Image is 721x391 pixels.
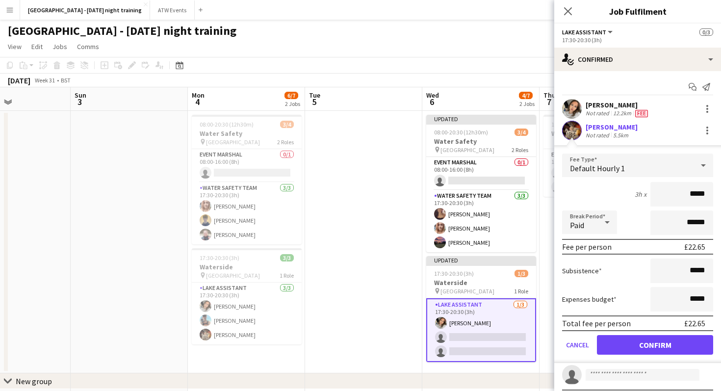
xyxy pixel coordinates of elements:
app-card-role: Lake Assistant1/317:30-20:30 (3h)[PERSON_NAME] [426,298,536,362]
div: £22.65 [684,242,705,252]
span: Wed [426,91,439,100]
h1: [GEOGRAPHIC_DATA] - [DATE] night training [8,24,236,38]
span: 08:00-20:30 (12h30m) [200,121,254,128]
h3: Water Safety [192,129,302,138]
div: Fee per person [562,242,612,252]
button: Cancel [562,335,593,355]
app-job-card: Updated17:30-20:30 (3h)1/3Waterside [GEOGRAPHIC_DATA]1 RoleLake Assistant1/317:30-20:30 (3h)[PERS... [426,256,536,362]
label: Expenses budget [562,295,617,304]
span: 1 Role [280,272,294,279]
span: 1 Role [514,287,528,295]
div: Total fee per person [562,318,631,328]
app-job-card: 17:00-21:00 (4h)0/2Warwick Lanterne1 RoleEvent Marshal0/217:00-21:00 (4h) [543,115,653,197]
span: 6 [425,96,439,107]
span: View [8,42,22,51]
div: 2 Jobs [519,100,535,107]
span: 17:00-21:00 (4h) [551,121,591,128]
span: Tue [309,91,320,100]
span: 0/3 [699,28,713,36]
span: Edit [31,42,43,51]
app-job-card: 08:00-20:30 (12h30m)3/4Water Safety [GEOGRAPHIC_DATA]2 RolesEvent Marshal0/108:00-16:00 (8h) Wate... [192,115,302,244]
span: 2 Roles [277,138,294,146]
div: Updated [426,115,536,123]
span: 6/7 [284,92,298,99]
span: Week 31 [32,77,57,84]
span: Lake Assistant [562,28,606,36]
h3: Waterside [426,278,536,287]
span: 17:30-20:30 (3h) [200,254,239,261]
div: [PERSON_NAME] [586,123,638,131]
span: 08:00-20:30 (12h30m) [434,129,488,136]
span: [GEOGRAPHIC_DATA] [206,272,260,279]
span: Jobs [52,42,67,51]
h3: Warwick Lanterne [543,129,653,138]
div: 2 Jobs [285,100,300,107]
app-job-card: Updated08:00-20:30 (12h30m)3/4Water Safety [GEOGRAPHIC_DATA]2 RolesEvent Marshal0/108:00-16:00 (8... [426,115,536,252]
div: Updated [426,256,536,264]
span: 4 [190,96,205,107]
a: Jobs [49,40,71,53]
span: [GEOGRAPHIC_DATA] [206,138,260,146]
div: [PERSON_NAME] [586,101,650,109]
div: Crew has different fees then in role [633,109,650,117]
span: 7 [542,96,556,107]
span: Fee [635,110,648,117]
app-card-role: Water Safety Team3/317:30-20:30 (3h)[PERSON_NAME][PERSON_NAME][PERSON_NAME] [426,190,536,252]
div: [DATE] [8,76,30,85]
div: Confirmed [554,48,721,71]
app-card-role: Event Marshal0/217:00-21:00 (4h) [543,149,653,197]
h3: Water Safety [426,137,536,146]
button: [GEOGRAPHIC_DATA] - [DATE] night training [20,0,150,20]
label: Subsistence [562,266,602,275]
span: 17:30-20:30 (3h) [434,270,474,277]
span: 4/7 [519,92,533,99]
button: Lake Assistant [562,28,614,36]
span: 3/3 [280,254,294,261]
app-card-role: Water Safety Team3/317:30-20:30 (3h)[PERSON_NAME][PERSON_NAME][PERSON_NAME] [192,182,302,244]
button: Confirm [597,335,713,355]
div: 3h x [635,190,646,199]
div: New group [16,376,52,386]
span: 3/4 [515,129,528,136]
span: 3/4 [280,121,294,128]
h3: Job Fulfilment [554,5,721,18]
app-card-role: Event Marshal0/108:00-16:00 (8h) [192,149,302,182]
button: ATW Events [150,0,195,20]
div: Not rated [586,131,611,139]
span: [GEOGRAPHIC_DATA] [440,287,494,295]
span: Thu [543,91,556,100]
a: View [4,40,26,53]
span: Sun [75,91,86,100]
div: Not rated [586,109,611,117]
span: 3 [73,96,86,107]
a: Comms [73,40,103,53]
h3: Waterside [192,262,302,271]
app-card-role: Lake Assistant3/317:30-20:30 (3h)[PERSON_NAME][PERSON_NAME][PERSON_NAME] [192,283,302,344]
span: Paid [570,220,584,230]
app-job-card: 17:30-20:30 (3h)3/3Waterside [GEOGRAPHIC_DATA]1 RoleLake Assistant3/317:30-20:30 (3h)[PERSON_NAME... [192,248,302,344]
span: Mon [192,91,205,100]
span: 2 Roles [512,146,528,154]
div: 12.2km [611,109,633,117]
a: Edit [27,40,47,53]
div: £22.65 [684,318,705,328]
span: Default Hourly 1 [570,163,625,173]
div: 5.5km [611,131,630,139]
span: Comms [77,42,99,51]
div: 17:30-20:30 (3h) [562,36,713,44]
span: 1/3 [515,270,528,277]
span: 5 [308,96,320,107]
div: BST [61,77,71,84]
span: [GEOGRAPHIC_DATA] [440,146,494,154]
app-card-role: Event Marshal0/108:00-16:00 (8h) [426,157,536,190]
